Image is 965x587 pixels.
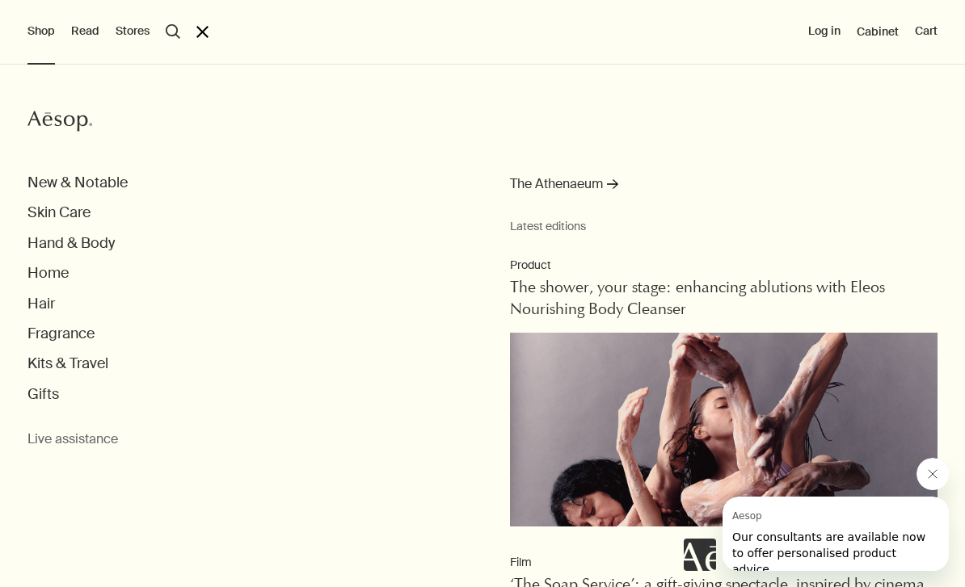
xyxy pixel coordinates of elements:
[27,295,55,313] button: Hair
[510,258,938,274] p: Product
[71,23,99,40] button: Read
[684,539,716,571] iframe: no content
[196,26,209,38] button: Close the Menu
[27,109,92,133] svg: Aesop
[917,458,949,490] iframe: Close message from Aesop
[10,34,203,79] span: Our consultants are available now to offer personalised product advice.
[116,23,150,40] button: Stores
[857,24,899,39] a: Cabinet
[808,23,841,40] button: Log in
[510,555,925,571] p: Film
[27,23,55,40] button: Shop
[166,24,180,39] button: Open search
[510,219,938,233] small: Latest editions
[23,105,96,141] a: Aesop
[27,264,69,283] button: Home
[27,203,91,222] button: Skin Care
[27,431,118,448] button: Live assistance
[723,497,949,571] iframe: Message from Aesop
[510,280,885,318] span: The shower, your stage: enhancing ablutions with Eleos Nourishing Body Cleanser
[27,174,128,192] button: New & Notable
[510,174,618,203] a: The Athenaeum
[915,23,938,40] button: Cart
[27,385,59,404] button: Gifts
[27,325,95,343] button: Fragrance
[510,174,603,195] span: The Athenaeum
[510,258,938,530] a: ProductThe shower, your stage: enhancing ablutions with Eleos Nourishing Body CleanserDancers wea...
[27,234,115,253] button: Hand & Body
[27,354,108,373] button: Kits & Travel
[684,458,949,571] div: Aesop says "Our consultants are available now to offer personalised product advice.". Open messag...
